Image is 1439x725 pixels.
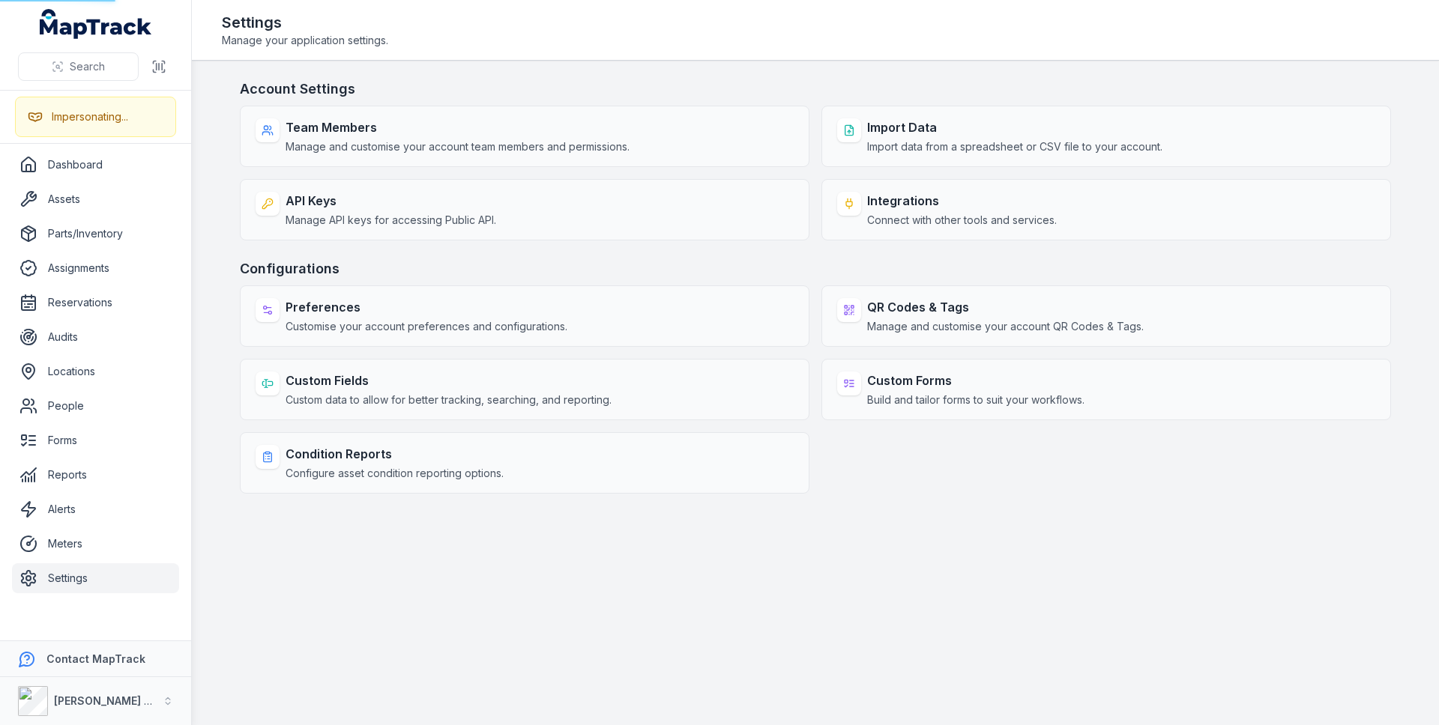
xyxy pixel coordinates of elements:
a: API KeysManage API keys for accessing Public API. [240,179,809,240]
a: Custom FieldsCustom data to allow for better tracking, searching, and reporting. [240,359,809,420]
strong: Preferences [286,298,567,316]
strong: Integrations [867,192,1057,210]
span: Customise your account preferences and configurations. [286,319,567,334]
a: MapTrack [40,9,152,39]
strong: QR Codes & Tags [867,298,1144,316]
a: Parts/Inventory [12,219,179,249]
span: Search [70,59,105,74]
a: Custom FormsBuild and tailor forms to suit your workflows. [821,359,1391,420]
button: Search [18,52,139,81]
a: Reservations [12,288,179,318]
a: Team MembersManage and customise your account team members and permissions. [240,106,809,167]
a: Assignments [12,253,179,283]
a: Reports [12,460,179,490]
strong: Team Members [286,118,630,136]
span: Manage your application settings. [222,33,388,48]
a: Assets [12,184,179,214]
a: Meters [12,529,179,559]
a: Forms [12,425,179,455]
span: Manage and customise your account QR Codes & Tags. [867,319,1144,334]
strong: Custom Fields [286,371,612,389]
span: Connect with other tools and services. [867,213,1057,228]
a: Alerts [12,494,179,524]
a: Audits [12,322,179,352]
span: Build and tailor forms to suit your workflows. [867,392,1084,407]
span: Custom data to allow for better tracking, searching, and reporting. [286,392,612,407]
strong: Custom Forms [867,371,1084,389]
strong: [PERSON_NAME] Group [54,694,177,707]
a: Dashboard [12,150,179,180]
div: Impersonating... [52,109,128,124]
a: IntegrationsConnect with other tools and services. [821,179,1391,240]
a: People [12,391,179,421]
h3: Configurations [240,258,1391,279]
h3: Account Settings [240,79,1391,100]
span: Manage API keys for accessing Public API. [286,213,496,228]
span: Manage and customise your account team members and permissions. [286,139,630,154]
h2: Settings [222,12,388,33]
a: Settings [12,563,179,593]
a: Locations [12,357,179,386]
span: Configure asset condition reporting options. [286,466,504,481]
strong: Contact MapTrack [46,652,145,665]
a: QR Codes & TagsManage and customise your account QR Codes & Tags. [821,285,1391,347]
strong: Import Data [867,118,1162,136]
strong: Condition Reports [286,445,504,463]
a: Condition ReportsConfigure asset condition reporting options. [240,432,809,494]
span: Import data from a spreadsheet or CSV file to your account. [867,139,1162,154]
a: Import DataImport data from a spreadsheet or CSV file to your account. [821,106,1391,167]
a: PreferencesCustomise your account preferences and configurations. [240,285,809,347]
strong: API Keys [286,192,496,210]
